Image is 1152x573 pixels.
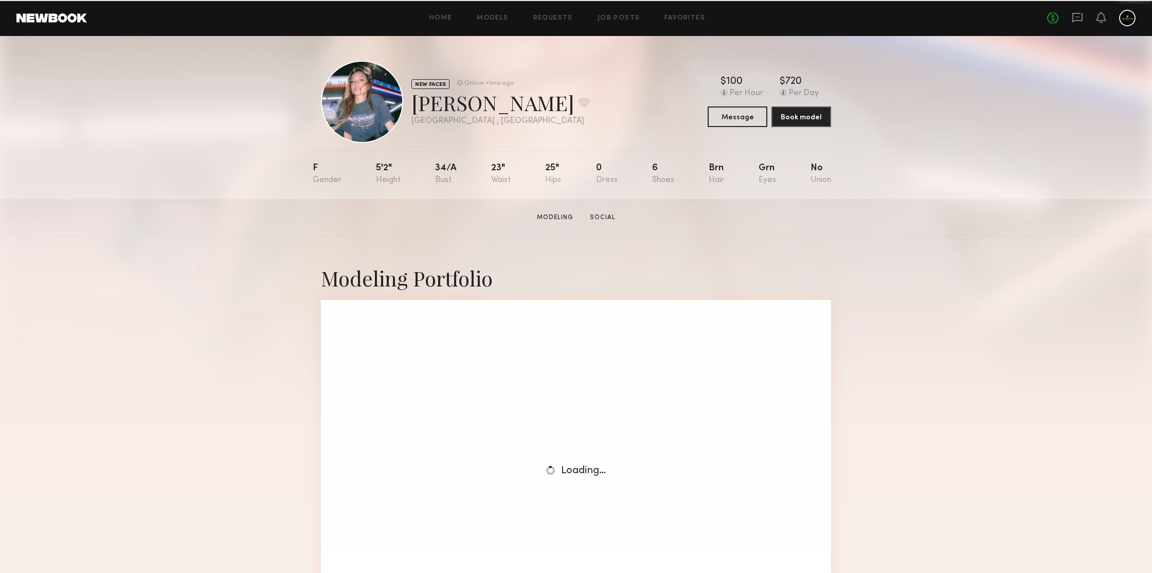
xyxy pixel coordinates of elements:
div: 34/a [435,164,457,185]
a: Home [429,15,453,22]
a: Job Posts [598,15,640,22]
div: [GEOGRAPHIC_DATA] , [GEOGRAPHIC_DATA] [411,117,589,126]
div: 5'2" [376,164,401,185]
div: 720 [785,77,802,87]
div: F [313,164,341,185]
div: Brn [709,164,724,185]
a: Modeling [533,213,578,222]
div: Modeling Portfolio [321,264,831,292]
div: Grn [759,164,776,185]
button: Book model [771,106,831,127]
div: 25" [545,164,561,185]
div: [PERSON_NAME] [411,89,589,116]
div: 0 [596,164,618,185]
a: Social [586,213,620,222]
span: Loading… [561,466,606,476]
div: 6 [652,164,674,185]
div: NEW FACES [411,79,449,89]
div: $ [780,77,785,87]
div: 100 [726,77,743,87]
a: Favorites [664,15,705,22]
div: Per Day [789,89,819,98]
div: Online +1mo ago [464,80,514,87]
a: Requests [533,15,573,22]
button: Message [708,106,767,127]
div: 23" [491,164,511,185]
div: No [811,164,831,185]
div: $ [721,77,726,87]
div: Per Hour [730,89,763,98]
a: Models [477,15,508,22]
